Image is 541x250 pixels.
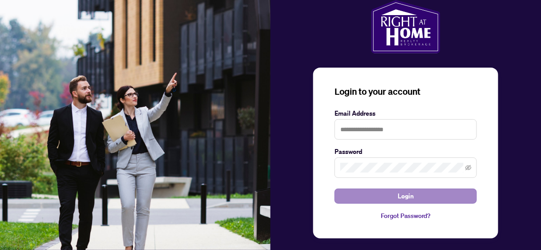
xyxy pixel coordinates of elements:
[335,189,477,204] button: Login
[398,189,414,203] span: Login
[465,165,472,171] span: eye-invisible
[335,211,477,221] a: Forgot Password?
[335,109,477,118] label: Email Address
[335,85,477,98] h3: Login to your account
[335,147,477,157] label: Password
